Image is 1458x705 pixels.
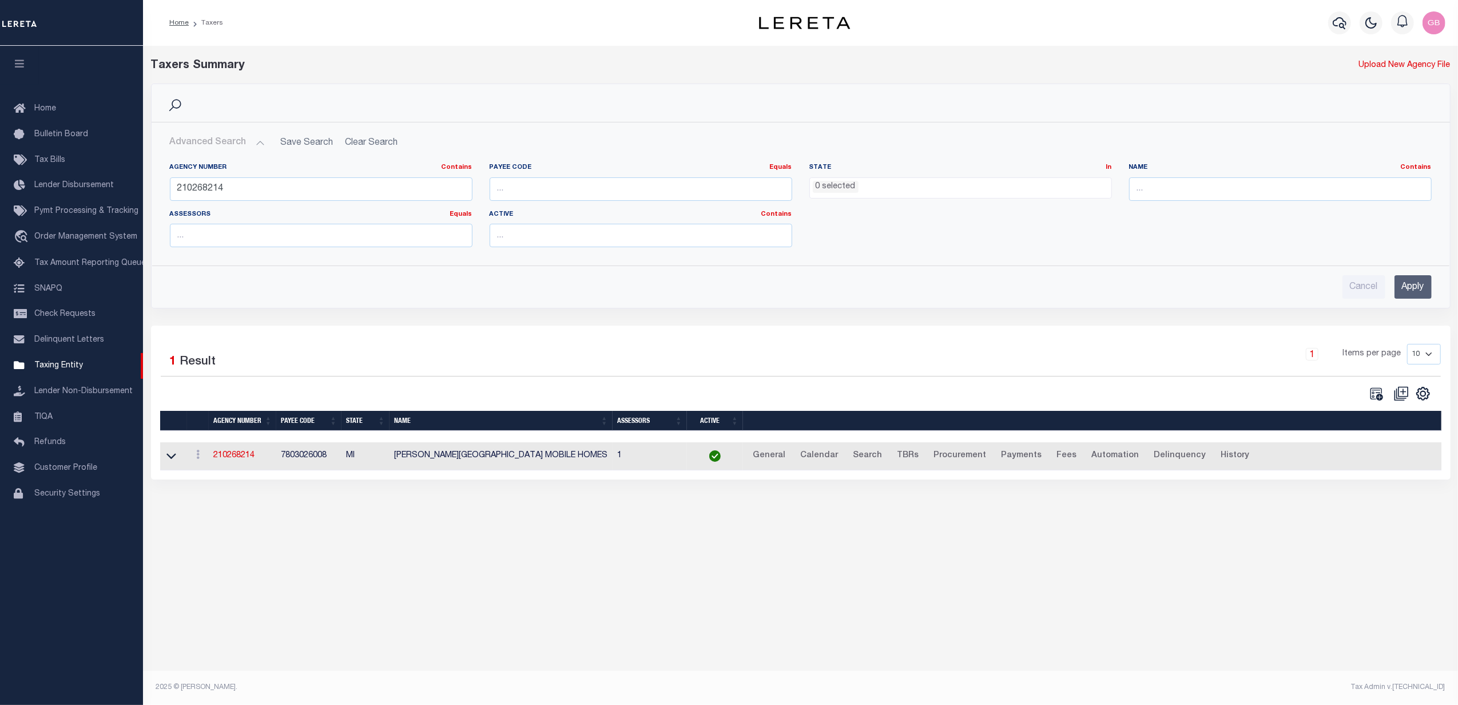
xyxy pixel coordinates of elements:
span: 1 [170,356,177,368]
span: SNAPQ [34,284,62,292]
span: Bulletin Board [34,130,88,138]
td: 1 [613,442,687,470]
a: Automation [1086,447,1144,465]
td: MI [341,442,390,470]
th: Payee Code: activate to sort column ascending [276,411,341,431]
a: 210268214 [213,451,255,460]
td: 7803026008 [276,442,341,470]
th: Agency Number: activate to sort column ascending [209,411,276,431]
input: Cancel [1342,275,1385,299]
span: Tax Bills [34,156,65,164]
a: 1 [1306,348,1318,361]
li: Taxers [189,18,223,28]
button: Advanced Search [170,132,265,154]
span: Home [34,105,56,113]
a: Calendar [795,447,843,465]
span: Customer Profile [34,464,97,472]
span: Security Settings [34,490,100,498]
a: General [748,447,790,465]
label: Active [490,210,792,220]
a: Payments [996,447,1047,465]
a: Upload New Agency File [1359,60,1451,72]
a: Contains [1401,164,1432,171]
span: Lender Disbursement [34,181,114,189]
input: Apply [1395,275,1432,299]
a: Contains [442,164,472,171]
span: Taxing Entity [34,362,83,370]
span: Delinquent Letters [34,336,104,344]
span: Refunds [34,438,66,446]
label: Agency Number [170,163,472,173]
span: Lender Non-Disbursement [34,387,133,395]
span: Items per page [1343,348,1401,361]
label: Assessors [170,210,472,220]
th: &nbsp; [743,411,1451,431]
a: Search [848,447,887,465]
a: Equals [450,211,472,217]
input: ... [490,177,792,201]
span: TIQA [34,413,53,421]
img: svg+xml;base64,PHN2ZyB4bWxucz0iaHR0cDovL3d3dy53My5vcmcvMjAwMC9zdmciIHBvaW50ZXItZXZlbnRzPSJub25lIi... [1423,11,1445,34]
input: ... [1129,177,1432,201]
a: History [1215,447,1254,465]
td: [PERSON_NAME][GEOGRAPHIC_DATA] MOBILE HOMES [390,442,613,470]
a: Equals [770,164,792,171]
a: TBRs [892,447,924,465]
label: Result [180,353,216,371]
span: Pymt Processing & Tracking [34,207,138,215]
label: Name [1129,163,1432,173]
th: Assessors: activate to sort column ascending [613,411,687,431]
img: logo-dark.svg [759,17,851,29]
img: check-icon-green.svg [709,450,721,462]
li: 0 selected [813,181,859,193]
span: Check Requests [34,310,96,318]
a: Delinquency [1149,447,1211,465]
a: Procurement [928,447,991,465]
a: Home [169,19,189,26]
input: ... [170,224,472,247]
a: In [1106,164,1112,171]
div: Taxers Summary [151,57,1122,74]
th: Name: activate to sort column ascending [390,411,613,431]
i: travel_explore [14,230,32,245]
a: Contains [761,211,792,217]
th: State: activate to sort column ascending [341,411,390,431]
span: Order Management System [34,233,137,241]
span: Tax Amount Reporting Queue [34,259,146,267]
input: ... [170,177,472,201]
th: Active: activate to sort column ascending [687,411,743,431]
a: Fees [1051,447,1082,465]
label: State [809,163,1112,173]
input: ... [490,224,792,247]
label: Payee Code [490,163,792,173]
